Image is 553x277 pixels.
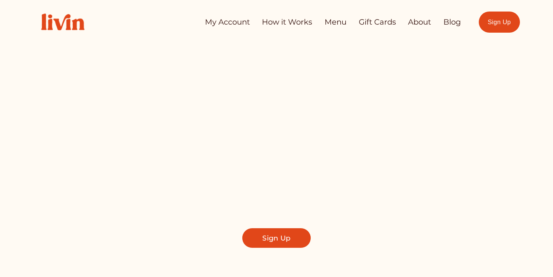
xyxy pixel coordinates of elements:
[151,171,402,204] span: Find a local chef who prepares customized, healthy meals in your kitchen
[205,15,250,30] a: My Account
[262,15,312,30] a: How it Works
[325,15,346,30] a: Menu
[33,5,92,38] img: Livin
[103,89,458,159] span: Let us Take Dinner off Your Plate
[408,15,431,30] a: About
[242,228,310,248] a: Sign Up
[443,15,461,30] a: Blog
[479,12,520,33] a: Sign Up
[359,15,396,30] a: Gift Cards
